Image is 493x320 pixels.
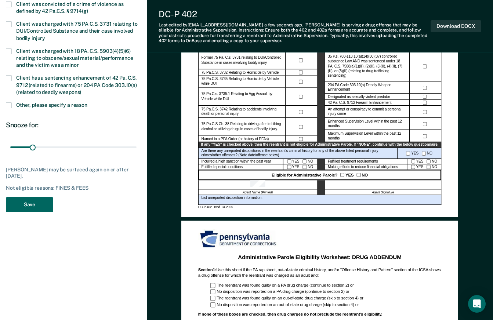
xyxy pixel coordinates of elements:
span: Client has a sentencing enhancement of 42 Pa. C.S. 9712 (related to firearms) or 204 PA Code 303.... [16,75,137,95]
div: The reentrant was found guilty on a PA drug charge (continue to section 2) or [210,283,441,288]
div: No disposition was reported on a PA drug charge (continue to section 2) or [210,290,441,295]
div: Fulfilled special conditions [198,164,283,170]
span: Client was charged with 18 PA. C.S. 5903(4)(5)(6) relating to obscene/sexual material/performance... [16,48,133,68]
div: If any "YES" is checked above, then the reentrant is not eligible for Administrative Parole. If "... [198,142,442,148]
div: Are there any unreported dispositions in the reentrant's criminal history for any of the above li... [198,148,398,159]
div: Agent Signature [325,190,442,195]
div: DC-P 402 | rvsd. 04.2025 [198,205,442,210]
div: List unreported disposition information: [198,195,442,205]
label: 35 P.s. 780-113 13(a)(14)(30)(37) controlled substance Law AND was sentenced under 18 PA. C.S. 75... [328,55,406,79]
div: Fulfilled treatment requirements [325,159,407,165]
div: Use this sheet if the PA rap sheet, out-of-state criminal history, and/or "Offense History and Pa... [198,268,442,279]
div: Not eligible reasons: FINES & FEES [6,185,141,191]
label: 75 Pa.C.s. 3735.1 Relating to Agg Assault by Vehicle while DUI [202,92,283,102]
div: YES NO [283,159,318,165]
label: 42 Pa. C.S. 9712 Firearm Enhancement [328,101,391,105]
div: Incurred a high sanction within the past year [198,159,283,165]
div: The reentrant was found guilty on an out-of-state drug charge (skip to section 4) or [210,296,441,301]
div: Making efforts to reduce financial obligations [325,164,407,170]
label: Maximum Supervision Level within the past 12 months [328,131,406,141]
button: Save [6,197,53,212]
div: Administrative Parole Eligibility Worksheet: DRUG ADDENDUM [202,254,438,261]
div: Last edited by [EMAIL_ADDRESS][DOMAIN_NAME] . [PERSON_NAME] is serving a drug offense that may be... [159,22,431,44]
label: 75 Pa.C.S. 3732 Relating to Homicide by Vehicle [202,70,279,75]
div: Eligible for Administrative Parole? YES NO [198,170,442,180]
label: Designated as sexually violent predator [328,94,390,99]
div: No disposition was reported on an out-of-state drug charge (skip to section 4) or [210,302,441,308]
label: 75 Pa.C.S. 3742 Relating to accidents involving death or personal injury [202,107,283,117]
div: Open Intercom Messenger [468,295,486,313]
label: 75 Pa.C.S Ch. 38 Relating to driving after imbibing alcohol or utilizing drugs in cases of bodily... [202,122,283,132]
button: Download DOCX [431,20,481,32]
label: Former 75 Pa. C.s. 3731 relating to DUI/Controlled Substance in cases involving bodily injury [202,56,283,65]
div: YES NO [283,164,318,170]
div: YES NO [407,164,442,170]
label: An attempt or conspiracy to commit a personal injury crime [328,107,406,117]
span: Other, please specify a reason [16,102,87,108]
span: Client was charged with 75 PA C.S. 3731 relating to DUI/Controlled Substance and their case invol... [16,21,138,41]
label: 75 Pa.C.S. 3735 Relating to Homicide by Vehicle while DUI [202,77,283,87]
div: YES NO [407,159,442,165]
div: If none of these boxes are checked, then drug charges do not preclude the reentrant's eligibility. [198,312,442,318]
label: Enhanced Supervision Level within the past 12 months [328,119,406,129]
span: Client was convicted of a crime of violence as defined by 42 Pa.C.S. § 9714(g) [16,1,124,14]
div: Agent Name (Printed) [198,190,318,195]
b: Section 1 : [198,268,217,272]
img: PDOC Logo [198,229,280,250]
label: 204 PA Code 303.10(a) Deadly Weapon Enhancement [328,83,406,92]
div: YES NO [398,148,441,159]
span: a few seconds ago [264,22,302,28]
div: Snooze for: [6,121,141,129]
label: Named in a PFA Order (or history of PFAs) [202,137,269,142]
div: [PERSON_NAME] may be surfaced again on or after [DATE]. [6,167,141,179]
div: DC-P 402 [159,9,431,19]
